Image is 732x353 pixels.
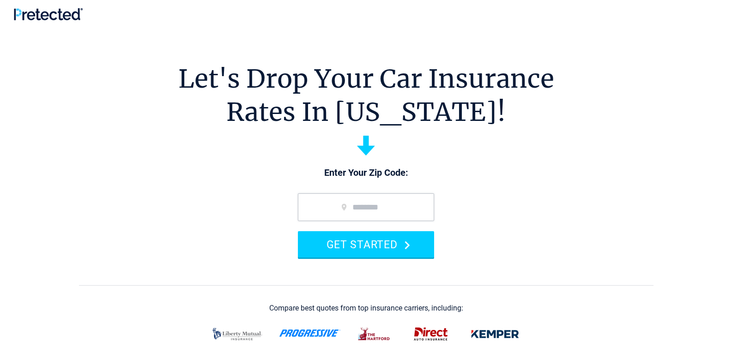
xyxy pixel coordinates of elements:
[352,322,397,346] img: thehartford
[269,304,463,312] div: Compare best quotes from top insurance carriers, including:
[298,231,434,257] button: GET STARTED
[279,329,341,337] img: progressive
[14,8,83,20] img: Pretected Logo
[408,322,454,346] img: direct
[298,193,434,221] input: zip code
[178,62,554,129] h1: Let's Drop Your Car Insurance Rates In [US_STATE]!
[207,322,268,346] img: liberty
[289,167,443,179] p: Enter Your Zip Code:
[465,322,526,346] img: kemper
